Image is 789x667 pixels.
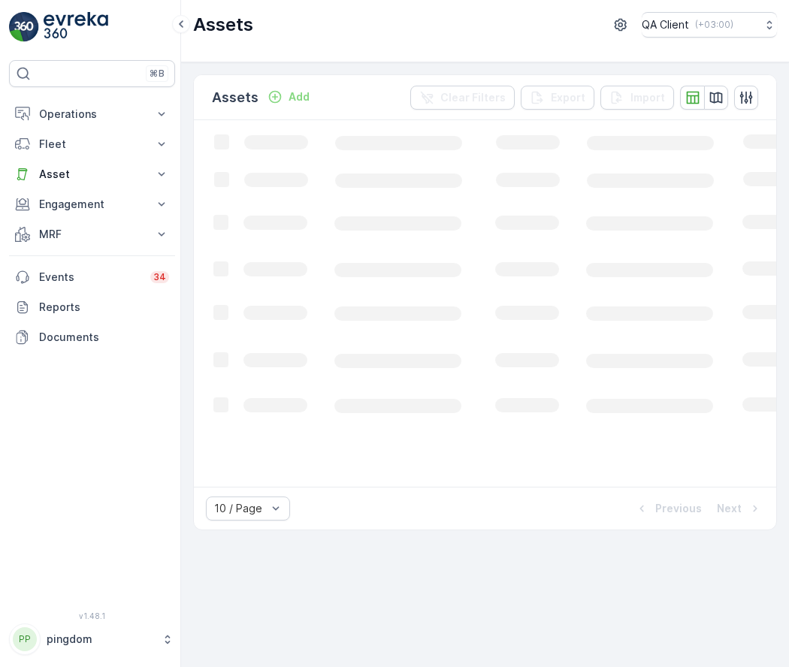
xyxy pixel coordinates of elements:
[551,90,585,105] p: Export
[642,12,777,38] button: QA Client(+03:00)
[521,86,594,110] button: Export
[193,13,253,37] p: Assets
[39,330,169,345] p: Documents
[9,219,175,249] button: MRF
[153,271,166,283] p: 34
[39,227,145,242] p: MRF
[410,86,515,110] button: Clear Filters
[261,88,316,106] button: Add
[39,300,169,315] p: Reports
[440,90,506,105] p: Clear Filters
[9,12,39,42] img: logo
[44,12,108,42] img: logo_light-DOdMpM7g.png
[150,68,165,80] p: ⌘B
[39,270,141,285] p: Events
[9,262,175,292] a: Events34
[9,292,175,322] a: Reports
[9,611,175,620] span: v 1.48.1
[633,499,703,518] button: Previous
[39,107,145,122] p: Operations
[47,632,154,647] p: pingdom
[642,17,689,32] p: QA Client
[655,501,702,516] p: Previous
[39,137,145,152] p: Fleet
[600,86,674,110] button: Import
[9,189,175,219] button: Engagement
[9,159,175,189] button: Asset
[39,167,145,182] p: Asset
[695,19,733,31] p: ( +03:00 )
[212,87,258,108] p: Assets
[13,627,37,651] div: PP
[717,501,742,516] p: Next
[9,99,175,129] button: Operations
[289,89,310,104] p: Add
[630,90,665,105] p: Import
[39,197,145,212] p: Engagement
[9,623,175,655] button: PPpingdom
[9,322,175,352] a: Documents
[9,129,175,159] button: Fleet
[715,499,764,518] button: Next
